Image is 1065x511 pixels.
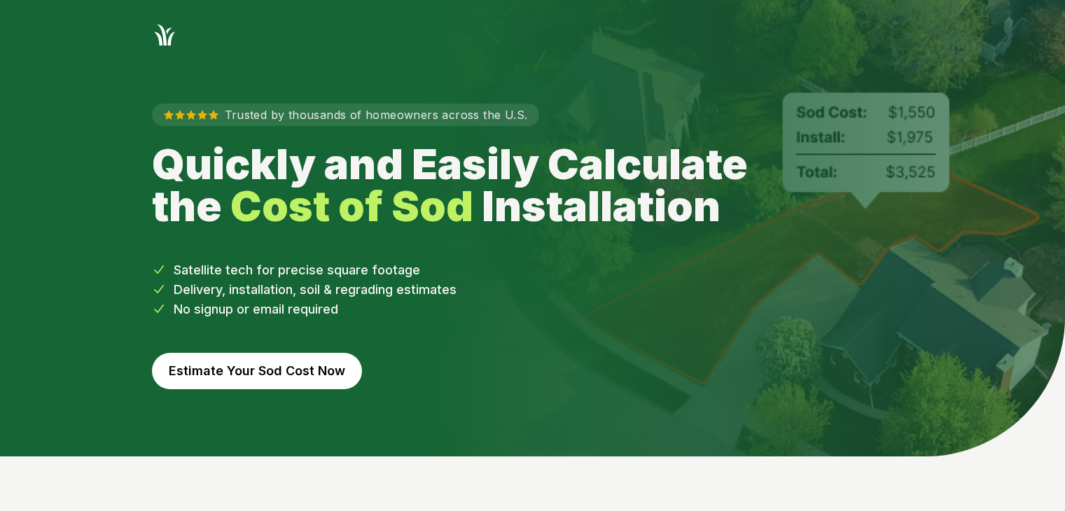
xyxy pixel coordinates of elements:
[152,300,914,319] li: No signup or email required
[152,104,539,126] p: Trusted by thousands of homeowners across the U.S.
[230,181,473,231] strong: Cost of Sod
[396,282,457,297] span: estimates
[152,353,362,389] button: Estimate Your Sod Cost Now
[152,280,914,300] li: Delivery, installation, soil & regrading
[152,143,779,227] h1: Quickly and Easily Calculate the Installation
[152,260,914,280] li: Satellite tech for precise square footage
